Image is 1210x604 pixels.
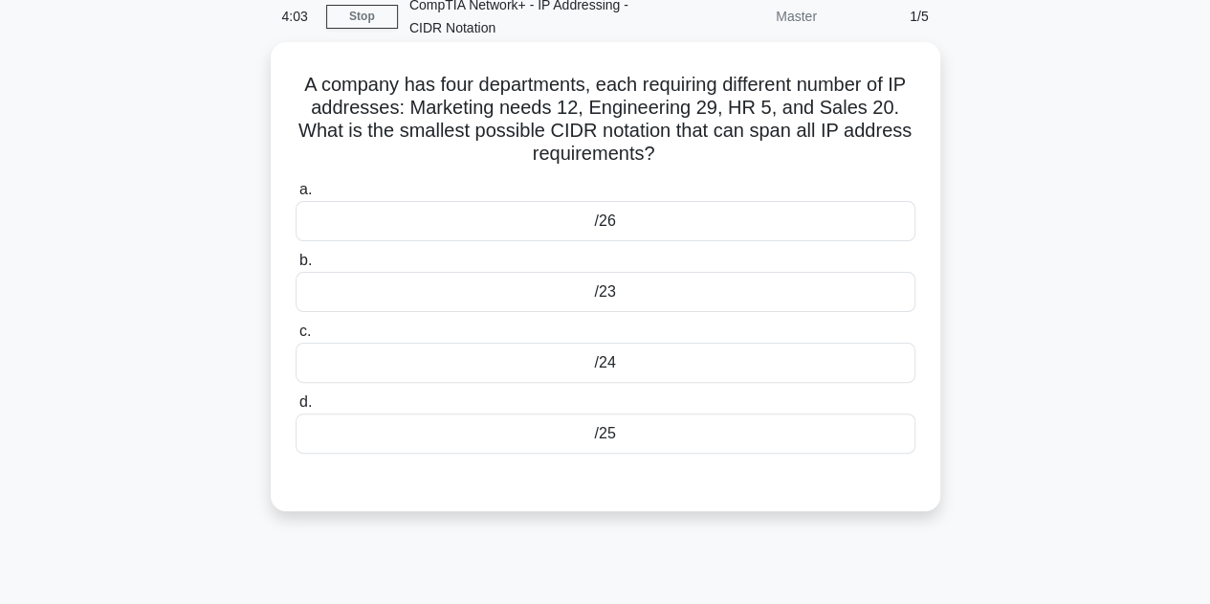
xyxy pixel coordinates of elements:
span: c. [299,323,311,339]
div: /23 [296,272,915,312]
span: a. [299,181,312,197]
a: Stop [326,5,398,29]
div: /25 [296,414,915,454]
span: d. [299,393,312,410]
h5: A company has four departments, each requiring different number of IP addresses: Marketing needs ... [294,73,917,167]
div: /26 [296,201,915,241]
span: b. [299,252,312,268]
div: /24 [296,343,915,383]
